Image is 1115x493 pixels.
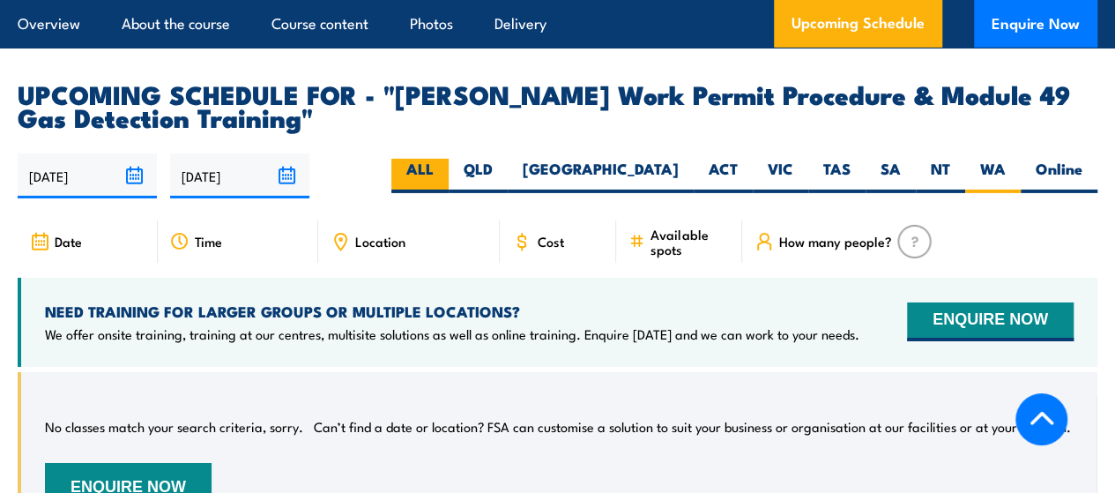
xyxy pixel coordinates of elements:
[808,159,866,193] label: TAS
[45,325,859,343] p: We offer onsite training, training at our centres, multisite solutions as well as online training...
[449,159,508,193] label: QLD
[195,234,222,249] span: Time
[314,418,1071,436] p: Can’t find a date or location? FSA can customise a solution to suit your business or organisation...
[391,159,449,193] label: ALL
[866,159,916,193] label: SA
[18,82,1097,128] h2: UPCOMING SCHEDULE FOR - "[PERSON_NAME] Work Permit Procedure & Module 49 Gas Detection Training"
[965,159,1021,193] label: WA
[907,303,1074,341] button: ENQUIRE NOW
[355,234,405,249] span: Location
[537,234,563,249] span: Cost
[45,418,303,436] p: No classes match your search criteria, sorry.
[55,234,82,249] span: Date
[508,159,694,193] label: [GEOGRAPHIC_DATA]
[18,153,157,198] input: From date
[916,159,965,193] label: NT
[779,234,892,249] span: How many people?
[170,153,309,198] input: To date
[1021,159,1097,193] label: Online
[753,159,808,193] label: VIC
[45,302,859,321] h4: NEED TRAINING FOR LARGER GROUPS OR MULTIPLE LOCATIONS?
[694,159,753,193] label: ACT
[650,227,730,257] span: Available spots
